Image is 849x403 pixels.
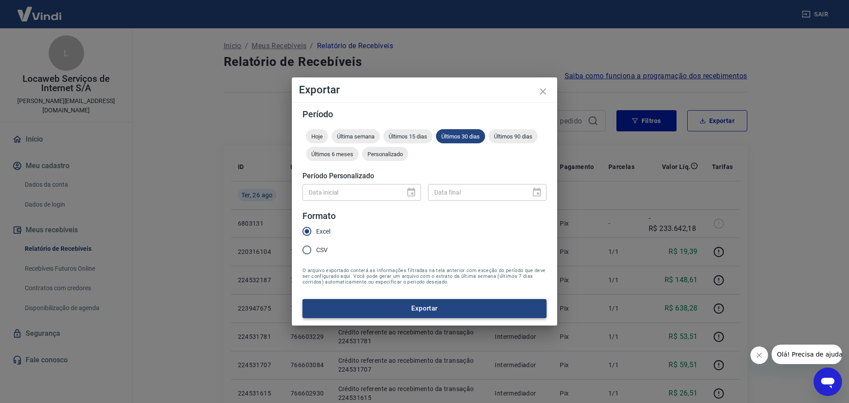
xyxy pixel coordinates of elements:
span: O arquivo exportado conterá as informações filtradas na tela anterior com exceção do período que ... [302,268,547,285]
h5: Período [302,110,547,119]
iframe: Mensagem da empresa [772,345,842,364]
h4: Exportar [299,84,550,95]
button: close [532,81,554,102]
div: Últimos 90 dias [489,129,538,143]
input: DD/MM/YYYY [302,184,399,200]
iframe: Botão para abrir a janela de mensagens [814,368,842,396]
h5: Período Personalizado [302,172,547,180]
div: Últimos 6 meses [306,147,359,161]
span: Últimos 6 meses [306,151,359,157]
div: Hoje [306,129,328,143]
span: Excel [316,227,330,236]
span: Últimos 90 dias [489,133,538,140]
legend: Formato [302,210,336,223]
input: DD/MM/YYYY [428,184,524,200]
span: Hoje [306,133,328,140]
button: Exportar [302,299,547,318]
span: Personalizado [362,151,408,157]
iframe: Fechar mensagem [750,346,768,364]
div: Últimos 30 dias [436,129,485,143]
span: Últimos 30 dias [436,133,485,140]
div: Personalizado [362,147,408,161]
span: CSV [316,246,328,255]
span: Olá! Precisa de ajuda? [5,6,74,13]
div: Últimos 15 dias [383,129,432,143]
span: Última semana [332,133,380,140]
span: Últimos 15 dias [383,133,432,140]
div: Última semana [332,129,380,143]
